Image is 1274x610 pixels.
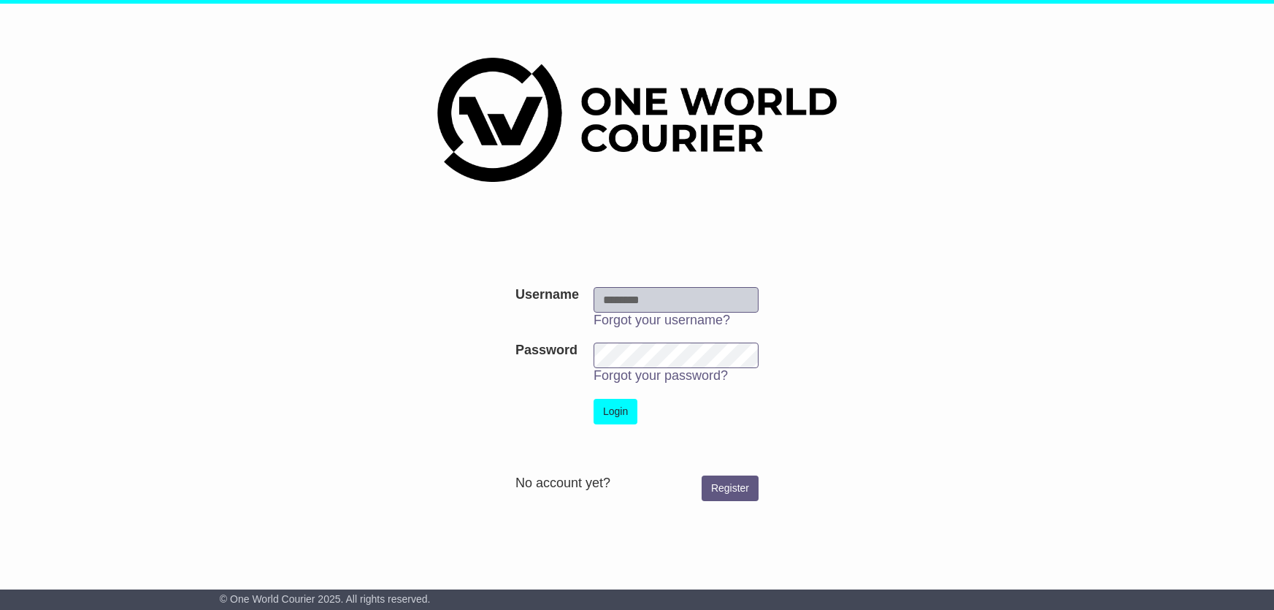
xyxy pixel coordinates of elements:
div: No account yet? [515,476,759,492]
a: Forgot your username? [594,313,730,327]
span: © One World Courier 2025. All rights reserved. [220,593,431,605]
button: Login [594,399,637,424]
label: Password [515,343,577,359]
a: Register [702,476,759,501]
a: Forgot your password? [594,368,728,383]
label: Username [515,287,579,303]
img: One World [437,58,836,182]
